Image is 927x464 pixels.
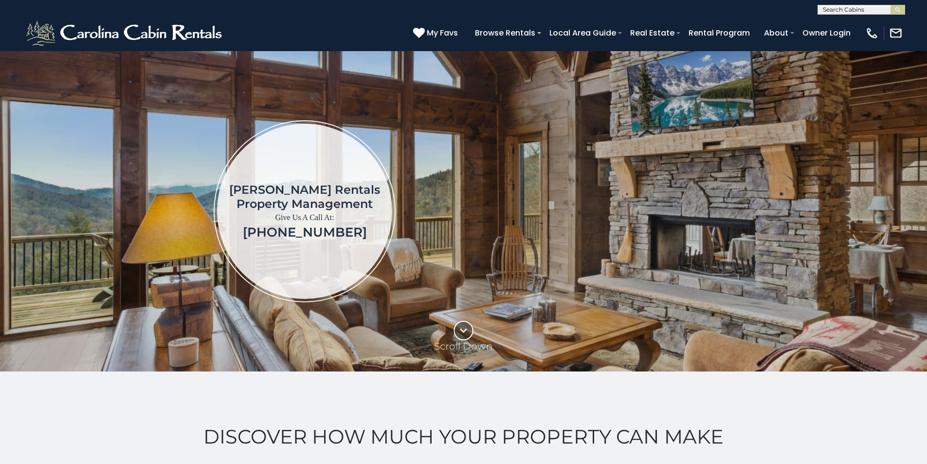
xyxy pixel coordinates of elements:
a: Owner Login [798,24,855,41]
a: My Favs [413,27,460,39]
a: [PHONE_NUMBER] [243,224,367,240]
h2: Discover How Much Your Property Can Make [24,426,903,448]
p: Give Us A Call At: [229,211,380,224]
img: mail-regular-white.png [889,26,903,40]
iframe: New Contact Form [552,80,870,342]
a: About [759,24,793,41]
img: phone-regular-white.png [865,26,879,40]
img: White-1-2.png [24,19,226,48]
a: Rental Program [684,24,755,41]
p: Scroll Down [434,340,493,352]
a: Browse Rentals [470,24,540,41]
a: Real Estate [625,24,679,41]
a: Local Area Guide [545,24,621,41]
h1: [PERSON_NAME] Rentals Property Management [229,183,380,211]
span: My Favs [427,27,458,39]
